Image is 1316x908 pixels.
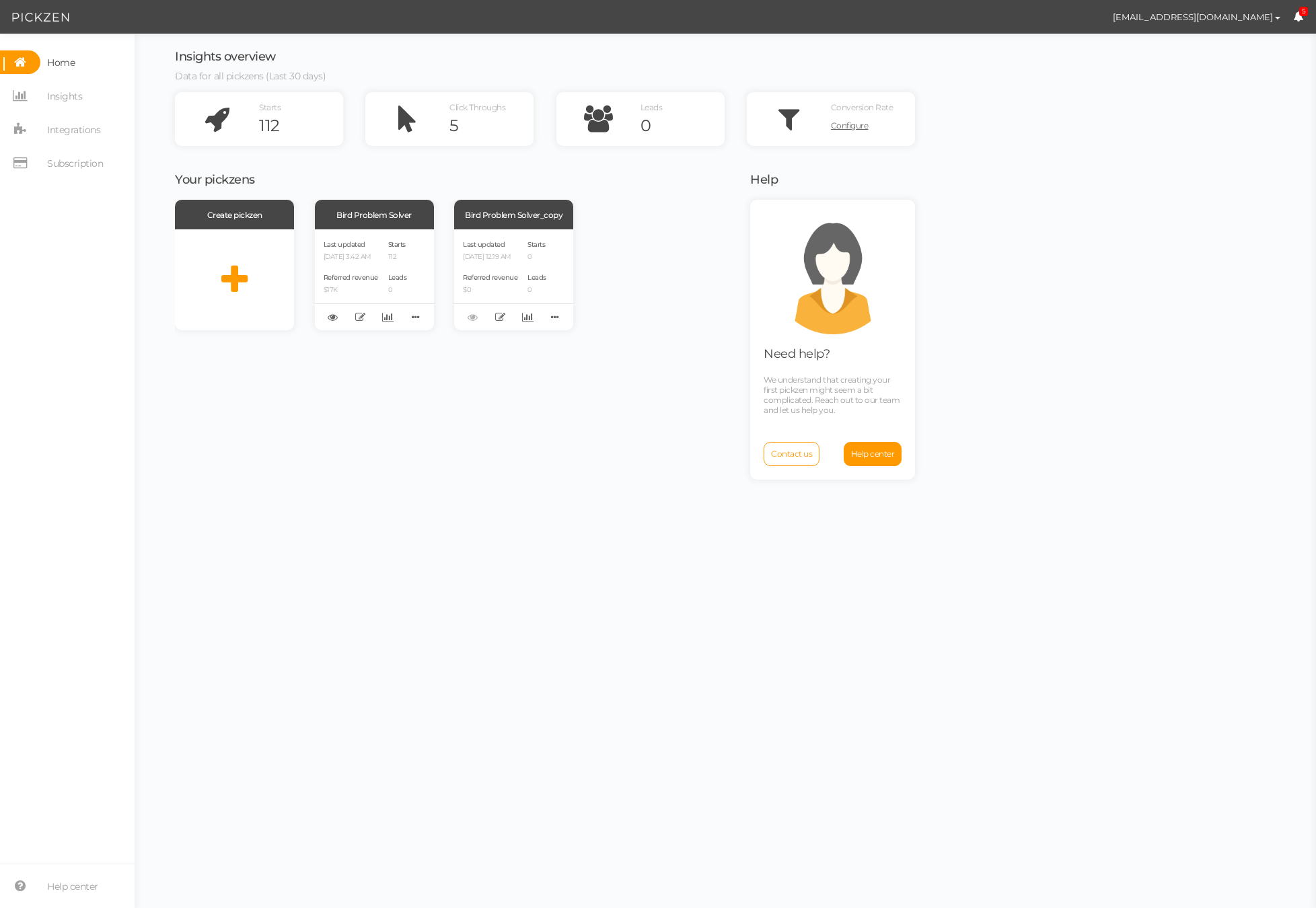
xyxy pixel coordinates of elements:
[527,273,546,282] span: Leads
[324,273,378,282] span: Referred revenue
[47,876,98,897] span: Help center
[831,116,915,136] a: Configure
[207,210,262,220] span: Create pickzen
[175,70,326,82] span: Data for all pickzens (Last 30 days)
[315,200,434,229] div: Bird Problem Solver
[259,102,281,112] span: Starts
[772,213,893,334] img: support.png
[831,102,893,112] span: Conversion Rate
[454,229,573,330] div: Last updated [DATE] 12:19 AM Referred revenue $0 Starts 0 Leads 0
[771,449,812,459] span: Contact us
[175,49,276,64] span: Insights overview
[454,200,573,229] div: Bird Problem Solver_copy
[324,240,365,249] span: Last updated
[47,119,100,141] span: Integrations
[527,240,545,249] span: Starts
[764,346,830,361] span: Need help?
[449,116,534,136] div: 5
[1100,5,1293,28] button: [EMAIL_ADDRESS][DOMAIN_NAME]
[527,253,546,262] p: 0
[463,240,505,249] span: Last updated
[388,273,407,282] span: Leads
[12,9,69,26] img: Pickzen logo
[1113,11,1273,22] span: [EMAIL_ADDRESS][DOMAIN_NAME]
[641,102,663,112] span: Leads
[851,449,895,459] span: Help center
[527,286,546,295] p: 0
[388,253,407,262] p: 112
[831,120,869,130] span: Configure
[388,286,407,295] p: 0
[259,116,343,136] div: 112
[1076,5,1100,29] img: a4f8c230212a40d8b278f3fb126f1c3f
[844,442,902,466] a: Help center
[324,286,378,295] p: $17K
[463,253,517,262] p: [DATE] 12:19 AM
[449,102,505,112] span: Click Throughs
[47,85,82,107] span: Insights
[324,253,378,262] p: [DATE] 3:42 AM
[1299,7,1309,17] span: 5
[750,172,778,187] span: Help
[764,375,900,415] span: We understand that creating your first pickzen might seem a bit complicated. Reach out to our tea...
[641,116,725,136] div: 0
[388,240,406,249] span: Starts
[463,286,517,295] p: $0
[47,153,103,174] span: Subscription
[315,229,434,330] div: Last updated [DATE] 3:42 AM Referred revenue $17K Starts 112 Leads 0
[463,273,517,282] span: Referred revenue
[175,172,255,187] span: Your pickzens
[47,52,75,73] span: Home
